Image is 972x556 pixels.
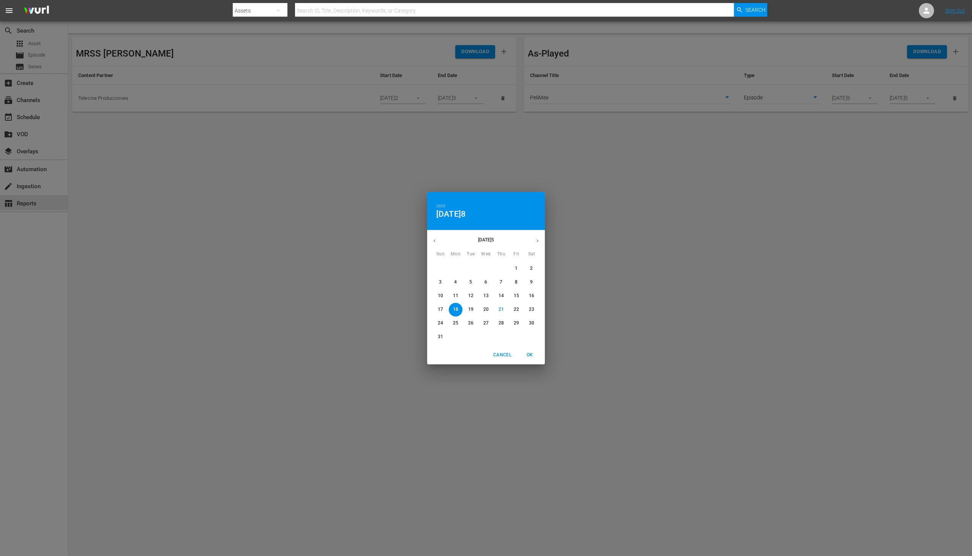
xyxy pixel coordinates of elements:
p: 29 [514,320,519,326]
span: Wed [479,250,493,258]
p: 14 [499,293,504,299]
span: Mon [449,250,462,258]
span: Search [745,3,765,17]
button: 30 [525,317,538,330]
span: Sun [434,250,447,258]
p: 16 [529,293,534,299]
p: 1 [515,265,518,272]
button: 28 [494,317,508,330]
span: Tue [464,250,478,258]
button: 18 [449,303,462,317]
p: 13 [483,293,489,299]
p: 24 [438,320,443,326]
p: [DATE]5 [442,236,530,243]
button: 4 [449,276,462,289]
button: [DATE]8 [436,209,465,219]
button: 8 [510,276,523,289]
p: 12 [468,293,473,299]
button: 9 [525,276,538,289]
span: Fri [510,250,523,258]
button: 1 [510,262,523,276]
button: 11 [449,289,462,303]
button: 25 [449,317,462,330]
p: 17 [438,306,443,313]
p: 4 [454,279,457,285]
p: 31 [438,334,443,340]
button: 17 [434,303,447,317]
button: 26 [464,317,478,330]
button: 7 [494,276,508,289]
p: 21 [499,306,504,313]
span: Sat [525,250,538,258]
img: ans4CAIJ8jUAAAAAAAAAAAAAAAAAAAAAAAAgQb4GAAAAAAAAAAAAAAAAAAAAAAAAJMjXAAAAAAAAAAAAAAAAAAAAAAAAgAT5G... [18,2,55,20]
p: 7 [500,279,502,285]
button: 24 [434,317,447,330]
a: Sign Out [945,8,965,14]
button: 31 [434,330,447,344]
button: 29 [510,317,523,330]
p: 25 [453,320,458,326]
p: 8 [515,279,518,285]
span: OK [521,351,539,359]
button: 12 [464,289,478,303]
p: 3 [439,279,442,285]
span: menu [5,6,14,15]
button: 27 [479,317,493,330]
button: 15 [510,289,523,303]
p: 26 [468,320,473,326]
button: 2 [525,262,538,276]
p: 27 [483,320,489,326]
button: Cancel [490,349,514,361]
p: 11 [453,293,458,299]
p: 5 [469,279,472,285]
p: 30 [529,320,534,326]
button: 22 [510,303,523,317]
p: 22 [514,306,519,313]
button: 2025 [436,203,445,209]
button: 3 [434,276,447,289]
button: 21 [494,303,508,317]
button: 14 [494,289,508,303]
button: OK [518,349,542,361]
button: 23 [525,303,538,317]
p: 28 [499,320,504,326]
p: 10 [438,293,443,299]
button: 16 [525,289,538,303]
p: 2 [530,265,533,272]
p: 20 [483,306,489,313]
button: 13 [479,289,493,303]
p: 9 [530,279,533,285]
button: 5 [464,276,478,289]
button: 20 [479,303,493,317]
p: 6 [484,279,487,285]
button: 19 [464,303,478,317]
p: 15 [514,293,519,299]
p: 18 [453,306,458,313]
p: 19 [468,306,473,313]
span: Thu [494,250,508,258]
p: 23 [529,306,534,313]
button: 10 [434,289,447,303]
span: Cancel [493,351,511,359]
button: 6 [479,276,493,289]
